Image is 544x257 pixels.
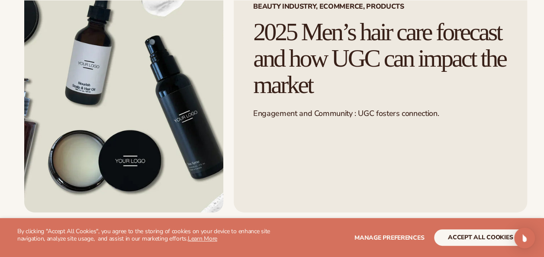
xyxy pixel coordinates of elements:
a: Learn More [188,235,217,243]
button: Manage preferences [354,229,424,246]
div: Open Intercom Messenger [514,228,535,248]
span: Manage preferences [354,234,424,242]
span: Beauty industry, Ecommerce, Products [253,3,508,10]
p: By clicking "Accept All Cookies", you agree to the storing of cookies on your device to enhance s... [17,228,272,243]
p: Engagement and Community : UGC fosters connection. [253,109,508,119]
h1: 2025 Men’s hair care forecast and how UGC can impact the market [253,19,508,98]
button: accept all cookies [434,229,527,246]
